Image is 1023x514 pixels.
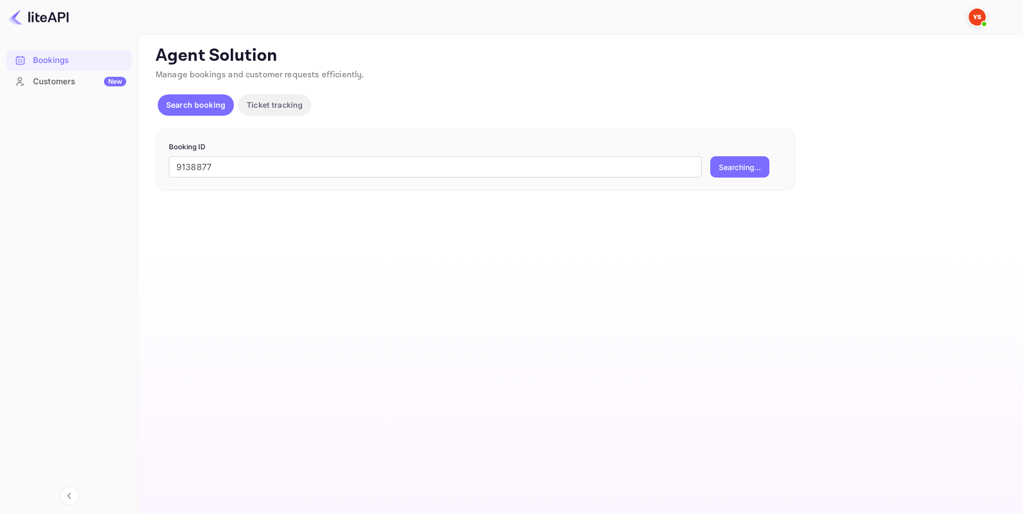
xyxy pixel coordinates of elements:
span: Manage bookings and customer requests efficiently. [156,69,364,81]
button: Searching... [710,156,769,178]
div: New [104,77,126,86]
p: Booking ID [169,142,782,152]
p: Search booking [166,99,225,110]
p: Agent Solution [156,45,1004,67]
a: Bookings [6,50,132,70]
input: Enter Booking ID (e.g., 63782194) [169,156,702,178]
a: CustomersNew [6,71,132,91]
div: CustomersNew [6,71,132,92]
button: Collapse navigation [60,486,79,505]
img: LiteAPI logo [9,9,69,26]
div: Bookings [6,50,132,71]
img: Yandex Support [969,9,986,26]
p: Ticket tracking [247,99,303,110]
div: Customers [33,76,126,88]
div: Bookings [33,54,126,67]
